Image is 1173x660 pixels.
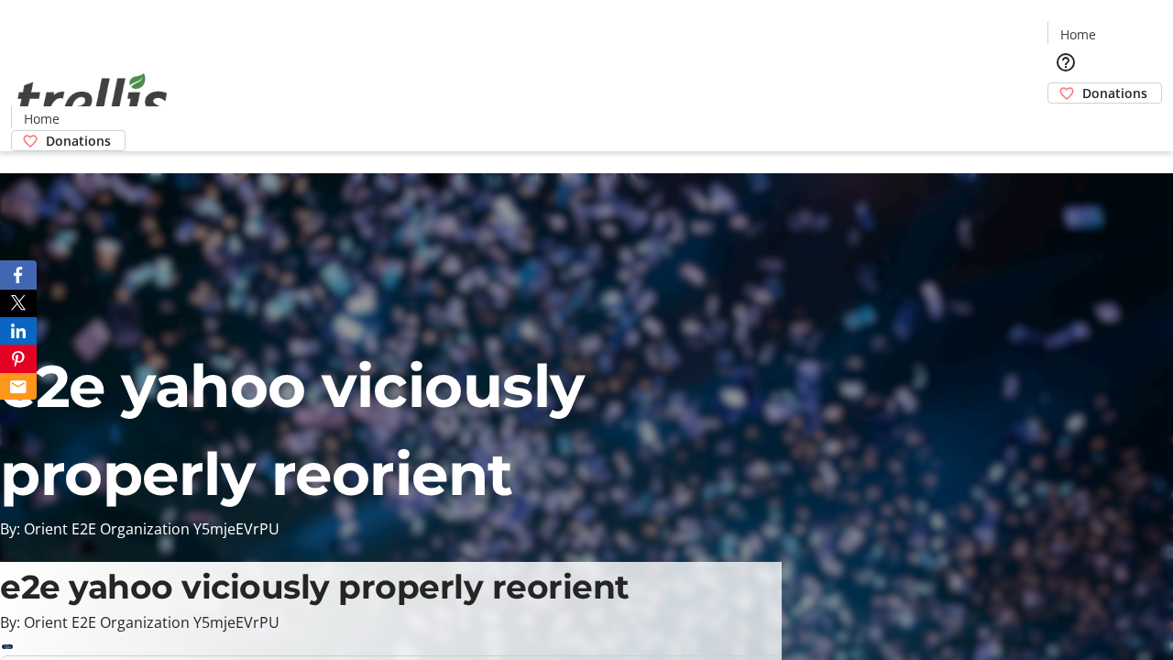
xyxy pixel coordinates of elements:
[46,131,111,150] span: Donations
[1047,82,1162,104] a: Donations
[11,53,174,145] img: Orient E2E Organization Y5mjeEVrPU's Logo
[1048,25,1107,44] a: Home
[1047,104,1084,140] button: Cart
[1047,44,1084,81] button: Help
[1060,25,1096,44] span: Home
[1082,83,1147,103] span: Donations
[24,109,60,128] span: Home
[11,130,126,151] a: Donations
[12,109,71,128] a: Home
